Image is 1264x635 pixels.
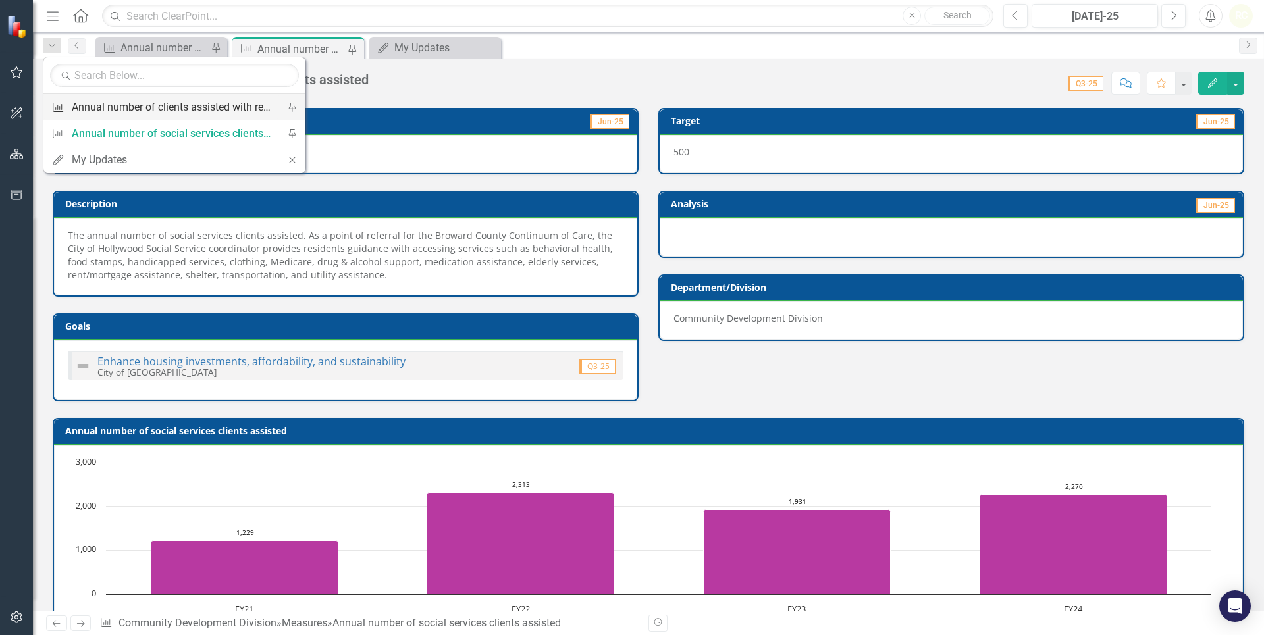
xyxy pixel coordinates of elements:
[92,587,96,599] text: 0
[1196,198,1235,213] span: Jun-25
[65,321,631,331] h3: Goals
[579,359,616,374] span: Q3-25
[43,95,279,119] a: Annual number of clients assisted with rental and mortgage assistance
[151,540,338,594] path: FY21, 1,229. Actual YTD.
[787,603,806,615] text: FY23
[102,5,993,28] input: Search ClearPoint...
[1196,114,1235,129] span: Jun-25
[235,603,253,615] text: FY21
[1036,9,1153,24] div: [DATE]-25
[332,617,561,629] div: Annual number of social services clients assisted
[68,229,613,281] span: The annual number of social services clients assisted. As a point of referral for the Broward Cou...
[704,509,891,594] path: FY23, 1,931. Actual YTD.
[97,366,217,378] small: City of [GEOGRAPHIC_DATA]
[65,426,1236,436] h3: Annual number of social services clients assisted
[120,39,207,56] div: Annual number of clients assisted with rental and mortgage assistance
[789,497,806,506] text: 1,931
[118,617,276,629] a: Community Development Division
[99,39,207,56] a: Annual number of clients assisted with rental and mortgage assistance
[590,114,629,129] span: Jun-25
[427,492,614,594] path: FY22, 2,313. Actual YTD.
[1229,4,1253,28] button: RC
[97,354,406,368] a: Enhance housing investments, affordability, and sustainability
[236,528,254,537] text: 1,229
[671,199,941,209] h3: Analysis
[50,64,299,87] input: Search Below...
[512,603,530,615] text: FY22
[7,15,30,38] img: ClearPoint Strategy
[671,282,1236,292] h3: Department/Division
[1065,482,1083,491] text: 2,270
[394,39,498,56] div: My Updates
[1068,76,1103,91] span: Q3-25
[43,147,279,172] a: My Updates
[1219,590,1251,622] div: Open Intercom Messenger
[75,358,91,374] img: Not Defined
[72,125,273,141] div: Annual number of social services clients assisted
[673,312,823,324] span: Community Development Division
[257,41,344,57] div: Annual number of social services clients assisted
[76,455,96,467] text: 3,000
[924,7,990,25] button: Search
[1064,603,1083,615] text: FY24
[282,617,327,629] a: Measures
[980,494,1167,594] path: FY24, 2,270. Actual YTD.
[72,151,273,168] div: My Updates
[1032,4,1158,28] button: [DATE]-25
[76,499,96,511] text: 2,000
[72,99,273,115] div: Annual number of clients assisted with rental and mortgage assistance
[76,543,96,555] text: 1,000
[65,199,631,209] h3: Description
[671,116,906,126] h3: Target
[43,121,279,145] a: Annual number of social services clients assisted
[512,480,530,489] text: 2,313
[943,10,972,20] span: Search
[99,616,639,631] div: » »
[673,145,689,158] span: 500
[373,39,498,56] a: My Updates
